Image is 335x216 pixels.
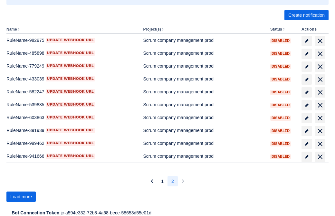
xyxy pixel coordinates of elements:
[147,176,188,186] nav: Pagination
[6,101,138,108] div: RuleName-539835
[47,115,94,120] span: Update webhook URL
[143,27,161,32] button: Project(s)
[304,128,309,134] span: edit
[304,77,309,82] span: edit
[270,65,291,68] span: Disabled
[299,25,329,34] th: Actions
[304,64,309,69] span: edit
[316,127,324,135] span: delete
[304,90,309,95] span: edit
[6,50,138,56] div: RuleName-485898
[304,51,309,56] span: edit
[6,89,138,95] div: RuleName-582247
[47,76,94,81] span: Update webhook URL
[47,38,94,43] span: Update webhook URL
[270,129,291,133] span: Disabled
[143,127,265,134] div: Scrum company management prod
[270,27,282,32] button: Status
[304,103,309,108] span: edit
[304,38,309,43] span: edit
[10,192,32,202] span: Load more
[47,89,94,94] span: Update webhook URL
[161,176,164,186] span: 1
[143,153,265,159] div: Scrum company management prod
[143,140,265,146] div: Scrum company management prod
[270,116,291,120] span: Disabled
[143,101,265,108] div: Scrum company management prod
[316,114,324,122] span: delete
[270,90,291,94] span: Disabled
[316,140,324,148] span: delete
[143,76,265,82] div: Scrum company management prod
[6,27,17,32] button: Name
[270,142,291,146] span: Disabled
[316,89,324,96] span: delete
[304,154,309,159] span: edit
[316,50,324,58] span: delete
[143,63,265,69] div: Scrum company management prod
[270,78,291,81] span: Disabled
[6,127,138,134] div: RuleName-391939
[6,153,138,159] div: RuleName-941666
[284,10,329,20] button: Create notification
[316,63,324,70] span: delete
[171,176,174,186] span: 2
[270,52,291,55] span: Disabled
[47,51,94,56] span: Update webhook URL
[270,39,291,42] span: Disabled
[6,192,36,202] button: Load more
[316,76,324,83] span: delete
[316,101,324,109] span: delete
[304,141,309,146] span: edit
[6,114,138,121] div: RuleName-603863
[47,141,94,146] span: Update webhook URL
[47,63,94,69] span: Update webhook URL
[6,140,138,146] div: RuleName-999462
[304,116,309,121] span: edit
[47,128,94,133] span: Update webhook URL
[6,63,138,69] div: RuleName-779249
[143,89,265,95] div: Scrum company management prod
[288,10,325,20] span: Create notification
[143,114,265,121] div: Scrum company management prod
[47,102,94,107] span: Update webhook URL
[316,153,324,161] span: delete
[270,155,291,158] span: Disabled
[143,37,265,43] div: Scrum company management prod
[147,176,157,186] button: Previous
[12,210,59,215] strong: Bot Connection Token
[178,176,188,186] button: Next
[167,176,178,186] button: Page 2
[6,76,138,82] div: RuleName-433039
[270,103,291,107] span: Disabled
[157,176,167,186] button: Page 1
[143,50,265,56] div: Scrum company management prod
[12,210,323,216] div: : jc-a594e332-72b8-4a68-bece-58653d55e01d
[316,37,324,45] span: delete
[47,154,94,159] span: Update webhook URL
[6,37,138,43] div: RuleName-982975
